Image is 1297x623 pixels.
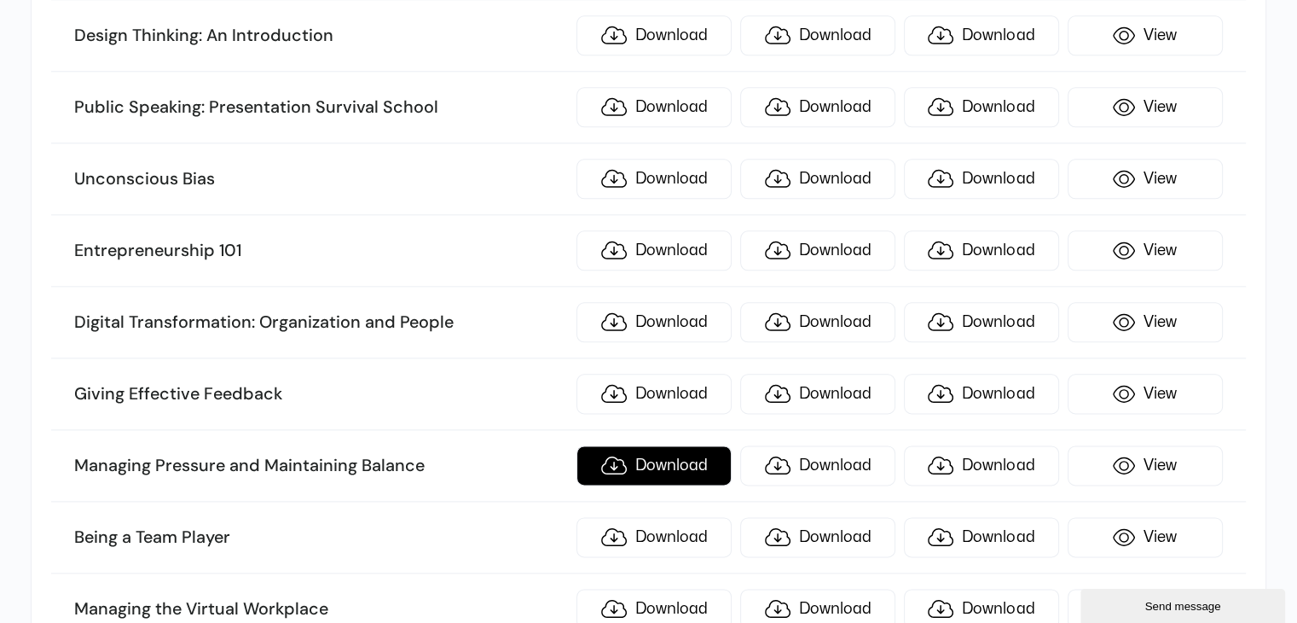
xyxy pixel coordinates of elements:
[74,383,568,405] h3: Giving Effective Feedback
[740,159,895,199] a: Download
[74,96,568,119] h3: Public Speaking: Presentation Survival School
[740,87,895,127] a: Download
[904,87,1059,127] a: Download
[576,517,732,557] a: Download
[576,159,732,199] a: Download
[904,15,1059,55] a: Download
[904,159,1059,199] a: Download
[74,527,568,549] h3: Being a Team Player
[1068,87,1223,127] a: View
[740,374,895,414] a: Download
[1068,445,1223,486] a: View
[576,15,732,55] a: Download
[904,230,1059,271] a: Download
[74,25,568,47] h3: Design Thinking: An Introduction
[740,302,895,342] a: Download
[740,15,895,55] a: Download
[576,230,732,271] a: Download
[1080,585,1288,623] iframe: chat widget
[74,240,568,262] h3: Entrepreneurship 101
[904,302,1059,342] a: Download
[1068,302,1223,342] a: View
[576,87,732,127] a: Download
[74,311,568,334] h3: Digital Transformation: Organization and People
[740,230,895,271] a: Download
[74,455,568,477] h3: Managing Pressure and Maintaining Balance
[74,598,568,620] h3: Managing the Virtual Workplace
[904,374,1059,414] a: Download
[904,517,1059,557] a: Download
[1068,230,1223,271] a: View
[740,445,895,486] a: Download
[1068,159,1223,199] a: View
[576,302,732,342] a: Download
[74,168,568,190] h3: Unconscious Bias
[1068,374,1223,414] a: View
[904,445,1059,486] a: Download
[1068,517,1223,557] a: View
[576,374,732,414] a: Download
[740,517,895,557] a: Download
[1068,15,1223,55] a: View
[576,445,732,486] a: Download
